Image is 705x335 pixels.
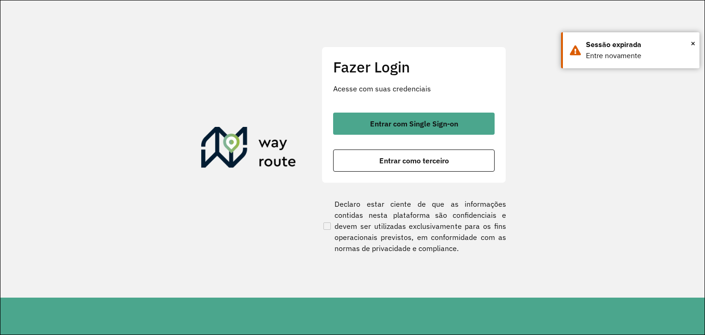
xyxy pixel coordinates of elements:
button: Close [691,36,695,50]
h2: Fazer Login [333,58,495,76]
button: button [333,150,495,172]
p: Acesse com suas credenciais [333,83,495,94]
img: Roteirizador AmbevTech [201,127,296,171]
span: × [691,36,695,50]
button: button [333,113,495,135]
span: Entrar como terceiro [379,157,449,164]
label: Declaro estar ciente de que as informações contidas nesta plataforma são confidenciais e devem se... [322,198,506,254]
span: Entrar com Single Sign-on [370,120,458,127]
div: Entre novamente [586,50,693,61]
div: Sessão expirada [586,39,693,50]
